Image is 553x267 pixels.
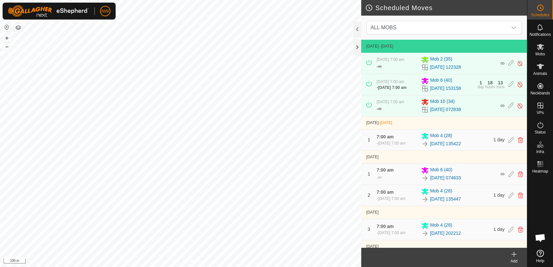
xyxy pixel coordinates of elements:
[368,137,370,142] span: 1
[378,231,405,235] span: [DATE] 7:00 am
[377,134,394,139] span: 7:00 am
[365,4,527,12] h2: Scheduled Moves
[366,44,379,49] span: [DATE]
[479,80,482,85] div: 1
[421,195,429,203] img: To
[493,192,504,198] span: 1 day
[430,132,452,140] span: Mob 4 (28)
[493,137,504,142] span: 1 day
[377,57,404,62] span: [DATE] 7:00 am
[368,227,370,232] span: 3
[500,60,504,66] span: ∞
[527,247,553,265] a: Help
[488,80,493,85] div: 18
[534,130,546,134] span: Status
[531,228,550,247] div: Open chat
[378,141,405,146] span: [DATE] 7:00 am
[187,259,206,264] a: Contact Us
[421,174,429,182] img: To
[496,85,504,89] div: mins
[536,111,544,115] span: VPs
[3,23,11,31] button: Reset Map
[430,175,461,181] a: [DATE] 074633
[377,224,394,229] span: 7:00 am
[430,230,461,237] a: [DATE] 202212
[377,79,404,84] span: [DATE] 7:00 am
[366,244,379,249] span: [DATE]
[380,120,392,125] span: [DATE]
[430,222,452,230] span: Mob 4 (28)
[371,25,396,30] span: ALL MOBS
[421,140,429,148] img: To
[377,140,405,146] div: -
[430,85,461,92] a: [DATE] 153158
[377,63,382,70] div: -
[377,167,394,173] span: 7:00 am
[532,169,548,173] span: Heatmap
[377,190,394,195] span: 7:00 am
[485,85,495,89] div: hours
[378,85,407,90] span: [DATE] 7:00 am
[378,106,382,111] span: ∞
[421,230,429,237] img: To
[368,21,507,34] span: ALL MOBS
[8,5,89,17] img: Gallagher Logo
[430,166,452,174] span: Mob 6 (40)
[377,100,404,104] span: [DATE] 7:00 am
[477,85,484,89] div: day
[377,230,405,236] div: -
[14,24,22,32] button: Map Layers
[530,91,550,95] span: Neckbands
[430,77,452,85] span: Mob 6 (40)
[101,8,109,15] span: NW
[430,56,452,63] span: Mob 2 (35)
[533,72,547,76] span: Animals
[366,155,379,159] span: [DATE]
[366,210,379,215] span: [DATE]
[378,196,405,201] span: [DATE] 7:00 am
[536,259,544,263] span: Help
[535,52,545,56] span: Mobs
[517,81,523,88] img: Turn off schedule move
[378,44,393,49] span: - [DATE]
[500,171,504,177] span: ∞
[507,21,520,34] div: dropdown trigger
[500,102,504,109] span: ∞
[430,140,461,147] a: [DATE] 135422
[430,106,461,113] a: [DATE] 072838
[3,34,11,42] button: +
[530,33,551,36] span: Notifications
[377,85,407,91] div: -
[517,102,523,109] img: Turn off schedule move
[430,196,461,203] a: [DATE] 135447
[536,150,544,154] span: Infra
[377,174,382,181] div: -
[368,171,370,176] span: 1
[377,196,405,202] div: -
[155,259,179,264] a: Privacy Policy
[430,188,452,195] span: Mob 4 (28)
[378,175,382,180] span: ∞
[378,63,382,69] span: ∞
[430,64,461,71] a: [DATE] 122328
[366,120,379,125] span: [DATE]
[531,13,549,17] span: Schedules
[498,80,503,85] div: 13
[378,120,392,125] span: -
[430,98,455,106] span: Mob 10 (34)
[368,192,370,198] span: 2
[517,60,523,67] img: Turn off schedule move
[377,105,382,113] div: -
[501,258,527,264] div: Add
[493,227,504,232] span: 1 day
[3,43,11,50] button: –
